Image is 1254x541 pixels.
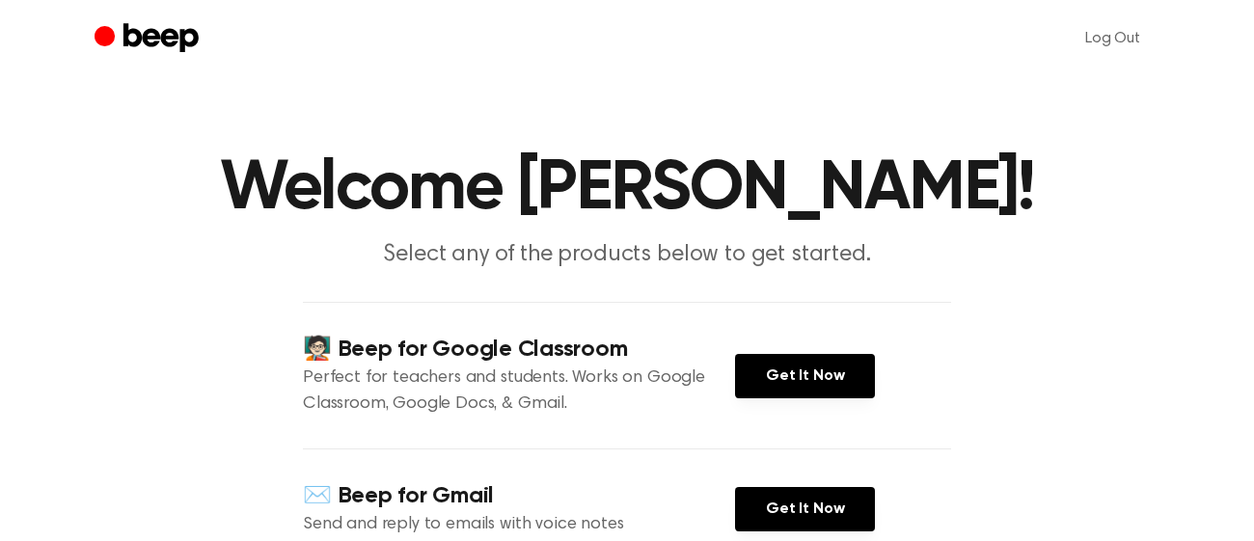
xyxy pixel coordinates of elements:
[133,154,1121,224] h1: Welcome [PERSON_NAME]!
[1066,15,1159,62] a: Log Out
[303,480,735,512] h4: ✉️ Beep for Gmail
[735,487,875,531] a: Get It Now
[303,512,735,538] p: Send and reply to emails with voice notes
[95,20,204,58] a: Beep
[303,365,735,418] p: Perfect for teachers and students. Works on Google Classroom, Google Docs, & Gmail.
[303,334,735,365] h4: 🧑🏻‍🏫 Beep for Google Classroom
[257,239,997,271] p: Select any of the products below to get started.
[735,354,875,398] a: Get It Now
